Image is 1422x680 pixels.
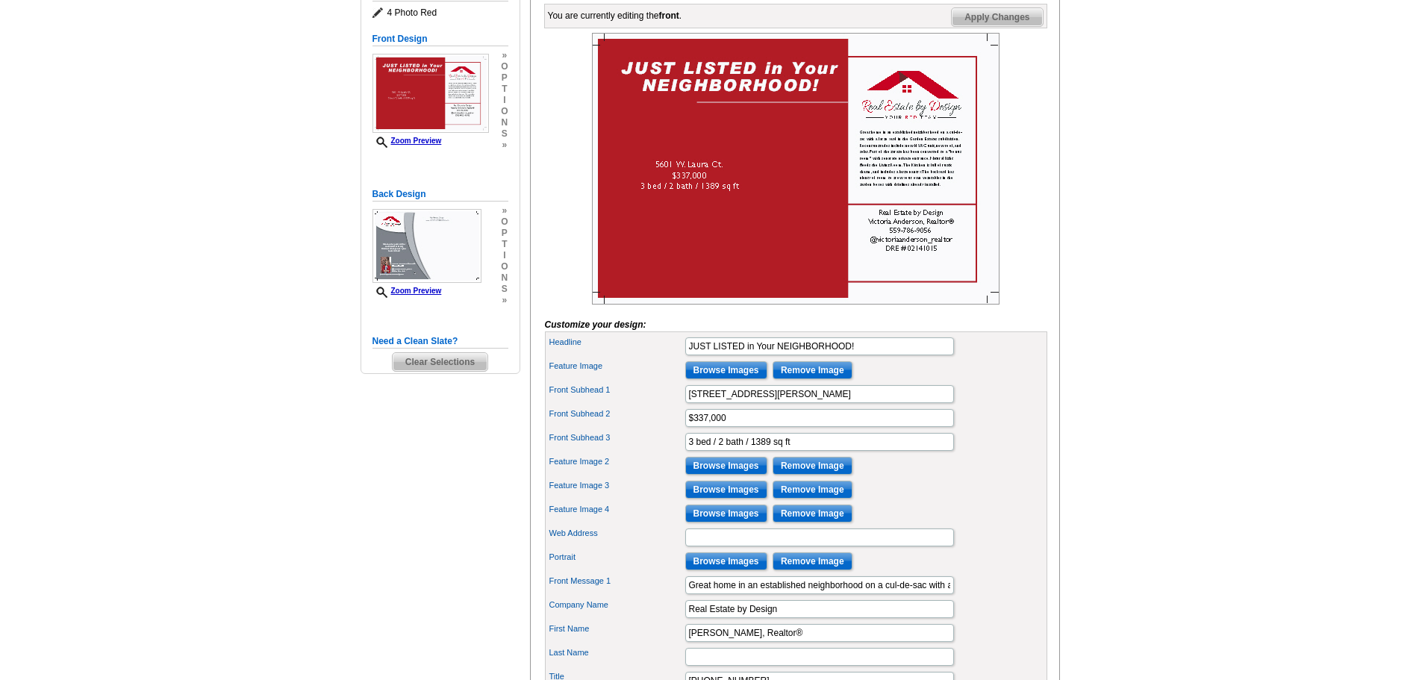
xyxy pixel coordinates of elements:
[501,239,508,250] span: t
[773,457,852,475] input: Remove Image
[685,505,767,523] input: Browse Images
[592,33,1000,305] img: Z18902091_00001_1.jpg
[549,527,684,540] label: Web Address
[501,106,508,117] span: o
[372,187,508,202] h5: Back Design
[501,50,508,61] span: »
[549,551,684,564] label: Portrait
[372,334,508,349] h5: Need a Clean Slate?
[549,336,684,349] label: Headline
[549,575,684,587] label: Front Message 1
[372,54,489,133] img: Z18902091_00001_1.jpg
[501,72,508,84] span: p
[548,9,682,22] div: You are currently editing the .
[773,552,852,570] input: Remove Image
[501,117,508,128] span: n
[549,599,684,611] label: Company Name
[549,646,684,659] label: Last Name
[501,261,508,272] span: o
[501,205,508,216] span: »
[773,361,852,379] input: Remove Image
[393,353,487,371] span: Clear Selections
[372,287,442,295] a: Zoom Preview
[501,128,508,140] span: s
[501,228,508,239] span: p
[685,552,767,570] input: Browse Images
[549,384,684,396] label: Front Subhead 1
[549,623,684,635] label: First Name
[952,8,1042,26] span: Apply Changes
[685,481,767,499] input: Browse Images
[659,10,679,21] b: front
[501,250,508,261] span: i
[501,216,508,228] span: o
[773,505,852,523] input: Remove Image
[1123,333,1422,680] iframe: LiveChat chat widget
[501,140,508,151] span: »
[685,457,767,475] input: Browse Images
[685,361,767,379] input: Browse Images
[501,84,508,95] span: t
[372,32,508,46] h5: Front Design
[501,61,508,72] span: o
[372,5,508,20] span: 4 Photo Red
[549,503,684,516] label: Feature Image 4
[549,479,684,492] label: Feature Image 3
[501,95,508,106] span: i
[501,295,508,306] span: »
[773,481,852,499] input: Remove Image
[545,319,646,330] i: Customize your design:
[501,284,508,295] span: s
[372,137,442,145] a: Zoom Preview
[549,431,684,444] label: Front Subhead 3
[549,408,684,420] label: Front Subhead 2
[372,209,481,283] img: small-thumb.jpg
[501,272,508,284] span: n
[549,455,684,468] label: Feature Image 2
[549,360,684,372] label: Feature Image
